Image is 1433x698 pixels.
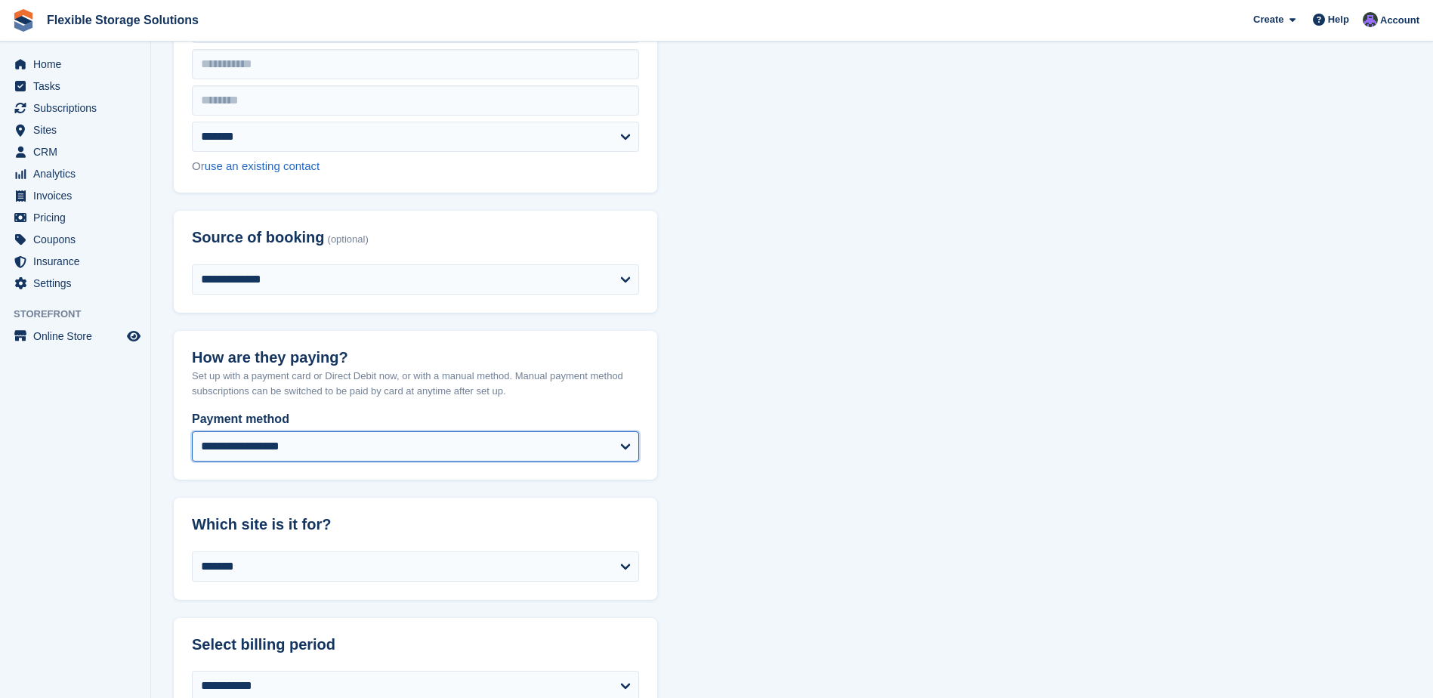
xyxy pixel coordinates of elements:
a: menu [8,251,143,272]
a: menu [8,163,143,184]
a: use an existing contact [205,159,320,172]
span: Coupons [33,229,124,250]
span: Invoices [33,185,124,206]
a: menu [8,76,143,97]
label: Payment method [192,410,639,428]
a: Flexible Storage Solutions [41,8,205,32]
span: Subscriptions [33,97,124,119]
span: (optional) [328,234,369,246]
a: menu [8,141,143,162]
img: stora-icon-8386f47178a22dfd0bd8f6a31ec36ba5ce8667c1dd55bd0f319d3a0aa187defe.svg [12,9,35,32]
span: Create [1253,12,1283,27]
div: Or [192,158,639,175]
span: Settings [33,273,124,294]
h2: Select billing period [192,636,639,653]
span: Account [1380,13,1419,28]
span: Insurance [33,251,124,272]
span: Storefront [14,307,150,322]
span: Online Store [33,326,124,347]
a: menu [8,185,143,206]
a: menu [8,207,143,228]
span: Pricing [33,207,124,228]
span: Source of booking [192,229,325,246]
a: menu [8,229,143,250]
span: Home [33,54,124,75]
a: menu [8,273,143,294]
a: menu [8,119,143,141]
span: Help [1328,12,1349,27]
h2: How are they paying? [192,349,639,366]
a: menu [8,97,143,119]
a: menu [8,326,143,347]
span: CRM [33,141,124,162]
span: Analytics [33,163,124,184]
a: menu [8,54,143,75]
span: Sites [33,119,124,141]
p: Set up with a payment card or Direct Debit now, or with a manual method. Manual payment method su... [192,369,639,398]
span: Tasks [33,76,124,97]
h2: Which site is it for? [192,516,639,533]
a: Preview store [125,327,143,345]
